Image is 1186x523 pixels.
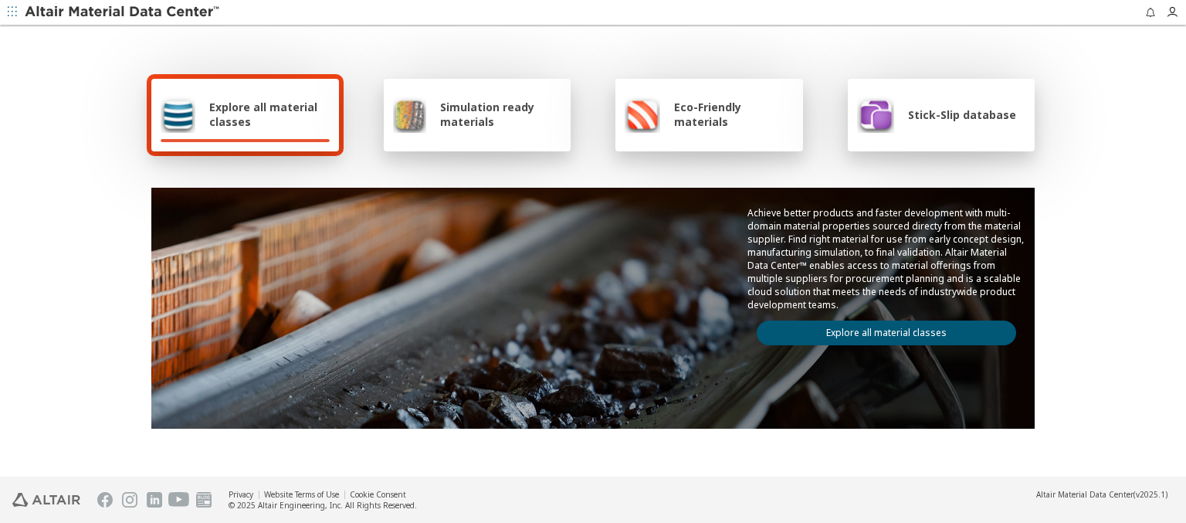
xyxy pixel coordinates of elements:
[264,489,339,500] a: Website Terms of Use
[625,96,660,133] img: Eco-Friendly materials
[857,96,894,133] img: Stick-Slip database
[25,5,222,20] img: Altair Material Data Center
[747,206,1025,311] p: Achieve better products and faster development with multi-domain material properties sourced dire...
[908,107,1016,122] span: Stick-Slip database
[350,489,406,500] a: Cookie Consent
[674,100,793,129] span: Eco-Friendly materials
[1036,489,1167,500] div: (v2025.1)
[229,500,417,511] div: © 2025 Altair Engineering, Inc. All Rights Reserved.
[757,321,1016,345] a: Explore all material classes
[1036,489,1133,500] span: Altair Material Data Center
[393,96,426,133] img: Simulation ready materials
[440,100,561,129] span: Simulation ready materials
[161,96,195,133] img: Explore all material classes
[229,489,253,500] a: Privacy
[209,100,330,129] span: Explore all material classes
[12,493,80,507] img: Altair Engineering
